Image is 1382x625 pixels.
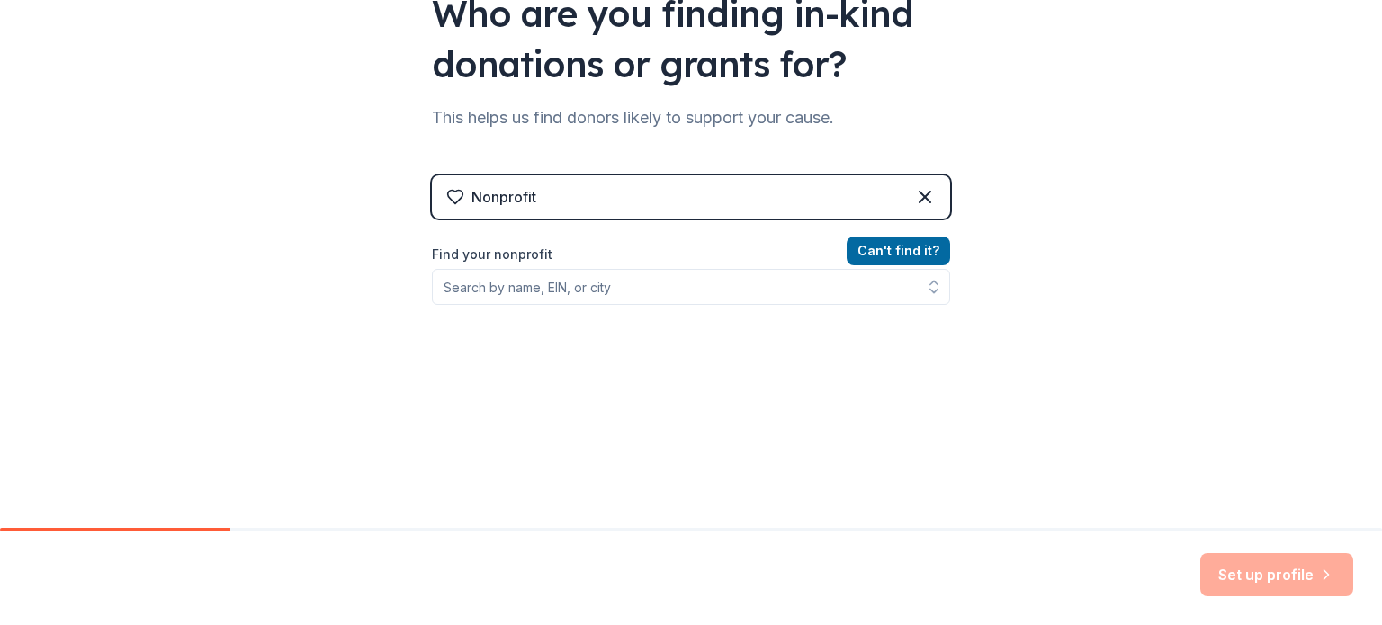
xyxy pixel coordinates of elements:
div: Nonprofit [471,186,536,208]
input: Search by name, EIN, or city [432,269,950,305]
button: Can't find it? [847,237,950,265]
div: This helps us find donors likely to support your cause. [432,103,950,132]
label: Find your nonprofit [432,244,950,265]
